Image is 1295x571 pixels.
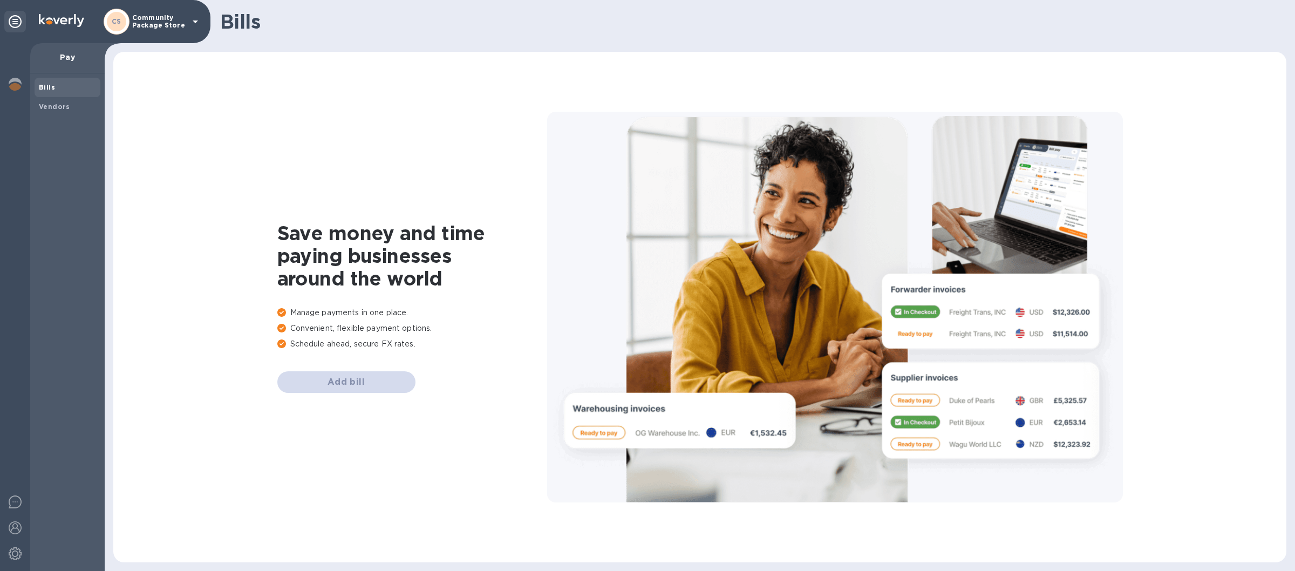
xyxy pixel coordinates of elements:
[39,83,55,91] b: Bills
[112,17,121,25] b: CS
[4,11,26,32] div: Unpin categories
[220,10,1278,33] h1: Bills
[39,103,70,111] b: Vendors
[132,14,186,29] p: Community Package Store
[277,222,547,290] h1: Save money and time paying businesses around the world
[39,14,84,27] img: Logo
[277,323,547,334] p: Convenient, flexible payment options.
[277,307,547,318] p: Manage payments in one place.
[277,338,547,350] p: Schedule ahead, secure FX rates.
[39,52,96,63] p: Pay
